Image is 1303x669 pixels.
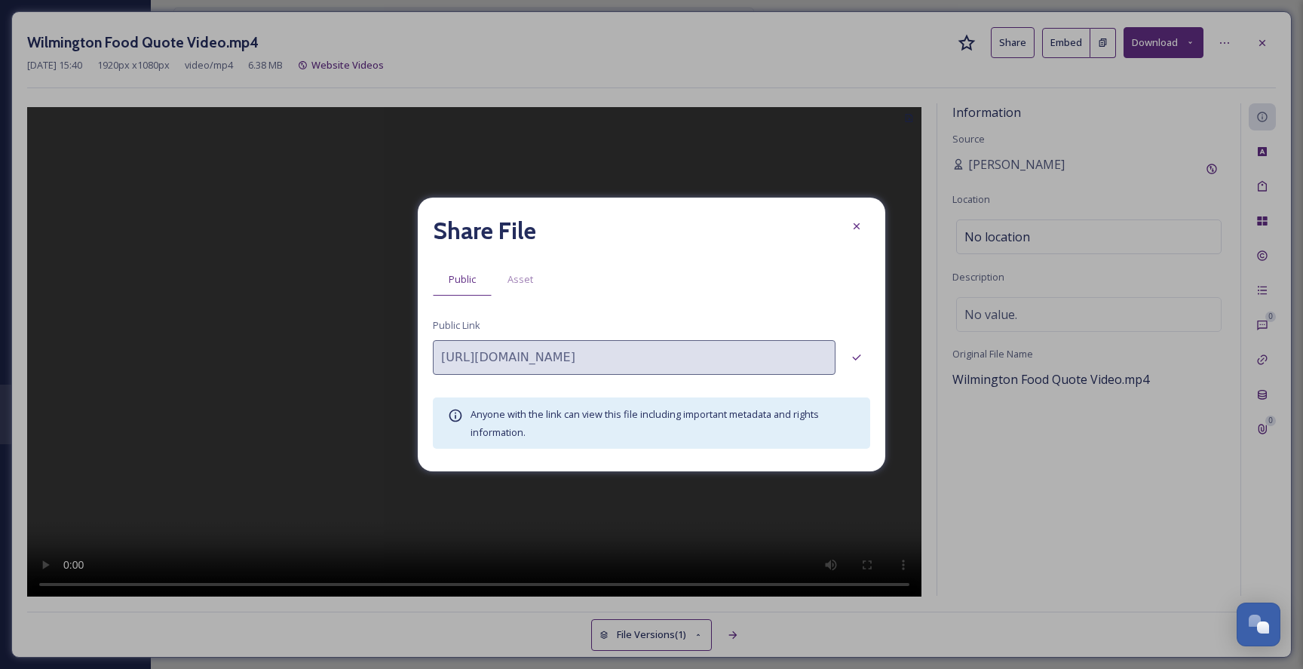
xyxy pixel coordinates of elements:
[449,272,476,287] span: Public
[433,318,480,333] span: Public Link
[433,213,536,249] h2: Share File
[507,272,533,287] span: Asset
[471,407,819,439] span: Anyone with the link can view this file including important metadata and rights information.
[1237,603,1280,646] button: Open Chat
